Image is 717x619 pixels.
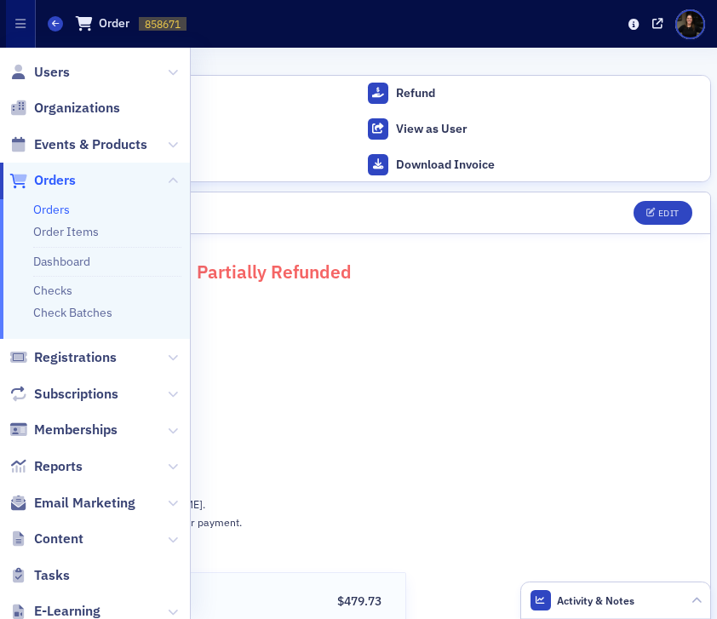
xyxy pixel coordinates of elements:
a: Checks [33,283,72,298]
span: Memberships [34,421,118,439]
a: Order Items [33,224,99,239]
a: Memberships [9,421,118,439]
div: Print Invoice [43,158,350,173]
a: Orders [33,202,70,217]
button: View as User [358,111,711,146]
span: 858671 [145,17,181,31]
span: Organizations [34,99,120,117]
span: Activity & Notes [557,593,634,608]
span: Users [34,63,70,82]
a: Download Invoice [358,146,711,182]
span: Events & Products [34,135,147,154]
h1: Order [99,15,129,32]
div: Download Invoice [396,158,703,173]
span: Subscriptions [34,385,118,404]
div: View as User [396,122,703,137]
span: Partially Refunded [197,260,352,284]
span: Reports [34,457,83,476]
a: Orders [9,171,76,190]
button: Edit [634,201,692,225]
span: Tasks [34,566,70,585]
span: — [25,446,692,464]
div: Edit [658,209,680,218]
a: Subscriptions [9,385,118,404]
span: $479.73 [337,593,381,609]
a: Check Batches [33,305,112,320]
a: Tasks [9,566,70,585]
a: Events & Products [9,135,147,154]
a: Email Marketing [9,494,135,513]
div: Send Receipt Email [43,86,350,101]
a: Reports [9,457,83,476]
h4: Actions [6,54,711,69]
a: Registrations [9,348,117,367]
a: Dashboard [33,254,90,269]
a: Users [9,63,70,82]
button: Refund [358,75,711,111]
div: Apply Check Payment [43,122,350,137]
div: Refund [396,86,703,101]
span: Registrations [34,348,117,367]
a: Organizations [9,99,120,117]
a: Content [9,530,83,548]
span: Orders [34,171,76,190]
span: Profile [675,9,705,39]
span: Content [34,530,83,548]
span: Email Marketing [34,494,135,513]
